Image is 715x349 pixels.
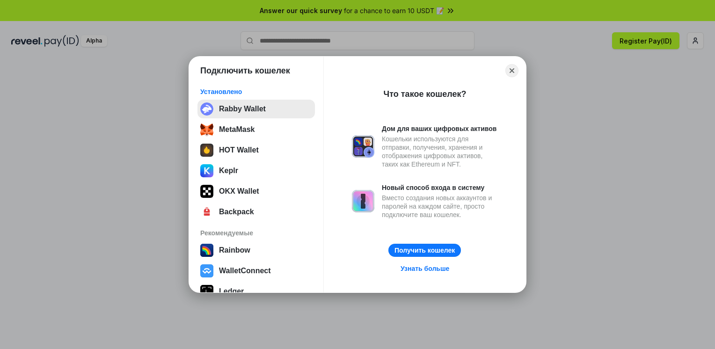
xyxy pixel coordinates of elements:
[200,65,290,76] h1: Подключить кошелек
[197,262,315,280] button: WalletConnect
[197,241,315,260] button: Rainbow
[200,205,213,218] img: 4BxBxKvl5W07cAAAAASUVORK5CYII=
[200,185,213,198] img: 5VZ71FV6L7PA3gg3tXrdQ+DgLhC+75Wq3no69P3MC0NFQpx2lL04Ql9gHK1bRDjsSBIvScBnDTk1WrlGIZBorIDEYJj+rhdgn...
[382,194,498,219] div: Вместо создания новых аккаунтов и паролей на каждом сайте, просто подключите ваш кошелек.
[219,105,266,113] div: Rabby Wallet
[382,135,498,168] div: Кошельки используются для отправки, получения, хранения и отображения цифровых активов, таких как...
[197,120,315,139] button: MetaMask
[200,264,213,277] img: svg+xml,%3Csvg%20width%3D%2228%22%20height%3D%2228%22%20viewBox%3D%220%200%2028%2028%22%20fill%3D...
[197,141,315,160] button: HOT Wallet
[352,135,374,158] img: svg+xml,%3Csvg%20xmlns%3D%22http%3A%2F%2Fwww.w3.org%2F2000%2Fsvg%22%20fill%3D%22none%22%20viewBox...
[382,124,498,133] div: Дом для ваших цифровых активов
[219,267,271,275] div: WalletConnect
[352,190,374,212] img: svg+xml,%3Csvg%20xmlns%3D%22http%3A%2F%2Fwww.w3.org%2F2000%2Fsvg%22%20fill%3D%22none%22%20viewBox...
[219,287,244,296] div: Ledger
[505,64,518,77] button: Close
[200,102,213,116] img: svg+xml;base64,PHN2ZyB3aWR0aD0iMzIiIGhlaWdodD0iMzIiIHZpZXdCb3g9IjAgMCAzMiAzMiIgZmlsbD0ibm9uZSIgeG...
[200,144,213,157] img: 8zcXD2M10WKU0JIAAAAASUVORK5CYII=
[219,187,259,196] div: OKX Wallet
[200,87,312,96] div: Установлено
[394,246,455,254] div: Получить кошелек
[388,244,461,257] button: Получить кошелек
[219,146,259,154] div: HOT Wallet
[200,244,213,257] img: svg+xml,%3Csvg%20width%3D%22120%22%20height%3D%22120%22%20viewBox%3D%220%200%20120%20120%22%20fil...
[219,246,250,254] div: Rainbow
[197,282,315,301] button: Ledger
[200,164,213,177] img: ByMCUfJCc2WaAAAAAElFTkSuQmCC
[200,123,213,136] img: svg+xml;base64,PHN2ZyB3aWR0aD0iMzUiIGhlaWdodD0iMzQiIHZpZXdCb3g9IjAgMCAzNSAzNCIgZmlsbD0ibm9uZSIgeG...
[219,167,238,175] div: Keplr
[197,203,315,221] button: Backpack
[384,88,467,100] div: Что такое кошелек?
[219,208,254,216] div: Backpack
[197,161,315,180] button: Keplr
[401,264,449,273] div: Узнать больше
[197,182,315,201] button: OKX Wallet
[197,100,315,118] button: Rabby Wallet
[219,125,255,134] div: MetaMask
[395,262,455,275] a: Узнать больше
[382,183,498,192] div: Новый способ входа в систему
[200,229,312,237] div: Рекомендуемые
[200,285,213,298] img: svg+xml,%3Csvg%20xmlns%3D%22http%3A%2F%2Fwww.w3.org%2F2000%2Fsvg%22%20width%3D%2228%22%20height%3...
